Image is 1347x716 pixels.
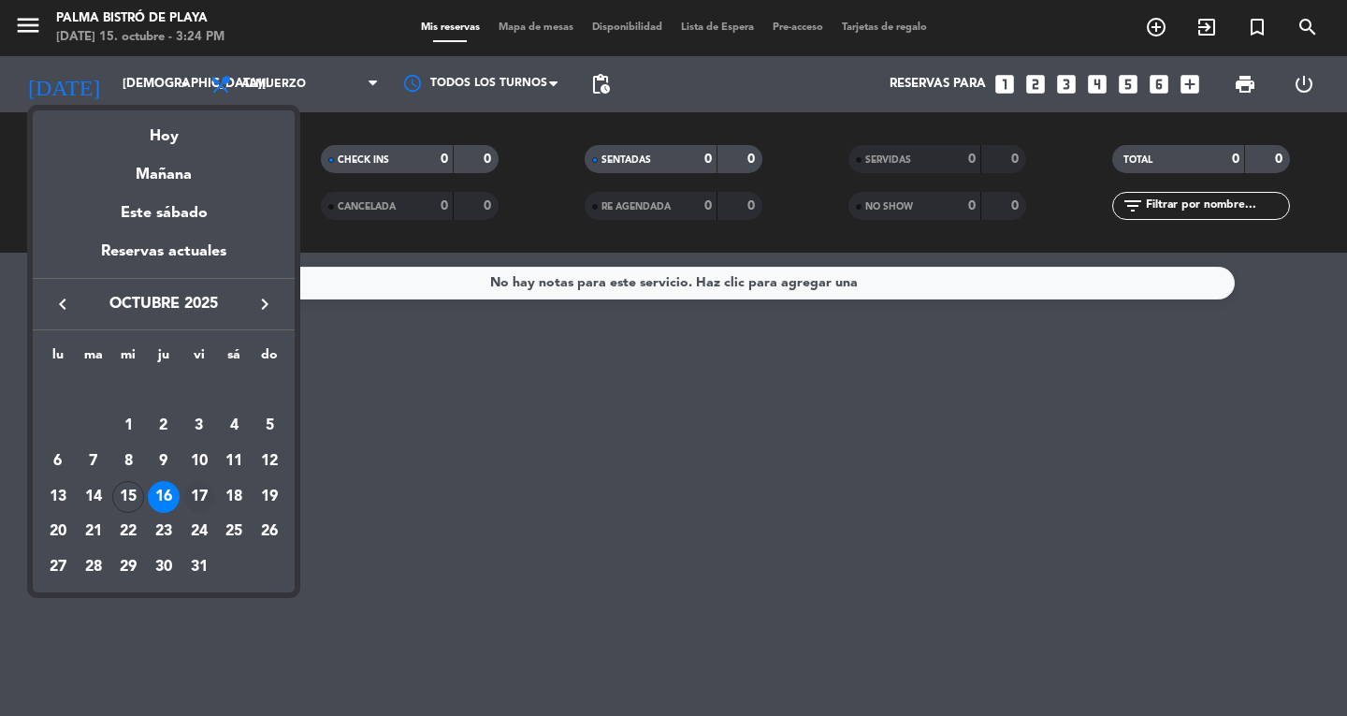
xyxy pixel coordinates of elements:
td: 30 de octubre de 2025 [146,549,181,585]
td: 7 de octubre de 2025 [76,444,111,479]
button: keyboard_arrow_right [248,292,282,316]
td: 22 de octubre de 2025 [110,515,146,550]
div: 25 [218,517,250,548]
div: 7 [78,446,109,477]
td: 29 de octubre de 2025 [110,549,146,585]
th: miércoles [110,344,146,373]
th: lunes [40,344,76,373]
td: 3 de octubre de 2025 [181,409,217,445]
div: 19 [253,481,285,513]
td: 18 de octubre de 2025 [217,479,253,515]
td: 8 de octubre de 2025 [110,444,146,479]
div: 22 [112,517,144,548]
td: 5 de octubre de 2025 [252,409,287,445]
button: keyboard_arrow_left [46,292,80,316]
div: 3 [183,410,215,442]
td: 27 de octubre de 2025 [40,549,76,585]
td: 20 de octubre de 2025 [40,515,76,550]
div: 24 [183,517,215,548]
td: 23 de octubre de 2025 [146,515,181,550]
td: 21 de octubre de 2025 [76,515,111,550]
th: domingo [252,344,287,373]
div: 12 [253,446,285,477]
td: 9 de octubre de 2025 [146,444,181,479]
div: 16 [148,481,180,513]
div: 9 [148,446,180,477]
div: 26 [253,517,285,548]
i: keyboard_arrow_left [51,293,74,315]
td: 16 de octubre de 2025 [146,479,181,515]
div: 21 [78,517,109,548]
td: 1 de octubre de 2025 [110,409,146,445]
th: martes [76,344,111,373]
div: 2 [148,410,180,442]
div: 20 [42,517,74,548]
td: 17 de octubre de 2025 [181,479,217,515]
div: 10 [183,446,215,477]
div: Este sábado [33,187,295,240]
th: sábado [217,344,253,373]
td: 19 de octubre de 2025 [252,479,287,515]
td: 14 de octubre de 2025 [76,479,111,515]
i: keyboard_arrow_right [253,293,276,315]
td: 10 de octubre de 2025 [181,444,217,479]
td: OCT. [40,373,287,409]
td: 2 de octubre de 2025 [146,409,181,445]
div: 6 [42,446,74,477]
td: 11 de octubre de 2025 [217,444,253,479]
td: 12 de octubre de 2025 [252,444,287,479]
td: 15 de octubre de 2025 [110,479,146,515]
div: 23 [148,517,180,548]
span: octubre 2025 [80,292,248,316]
div: 5 [253,410,285,442]
div: 17 [183,481,215,513]
div: 11 [218,446,250,477]
th: viernes [181,344,217,373]
div: 29 [112,551,144,583]
div: 4 [218,410,250,442]
td: 26 de octubre de 2025 [252,515,287,550]
td: 24 de octubre de 2025 [181,515,217,550]
div: 27 [42,551,74,583]
div: Mañana [33,149,295,187]
div: 13 [42,481,74,513]
td: 28 de octubre de 2025 [76,549,111,585]
div: 8 [112,446,144,477]
td: 4 de octubre de 2025 [217,409,253,445]
td: 25 de octubre de 2025 [217,515,253,550]
div: 18 [218,481,250,513]
div: Hoy [33,110,295,149]
td: 31 de octubre de 2025 [181,549,217,585]
td: 6 de octubre de 2025 [40,444,76,479]
div: Reservas actuales [33,240,295,278]
div: 30 [148,551,180,583]
div: 31 [183,551,215,583]
div: 14 [78,481,109,513]
div: 28 [78,551,109,583]
div: 1 [112,410,144,442]
th: jueves [146,344,181,373]
td: 13 de octubre de 2025 [40,479,76,515]
div: 15 [112,481,144,513]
